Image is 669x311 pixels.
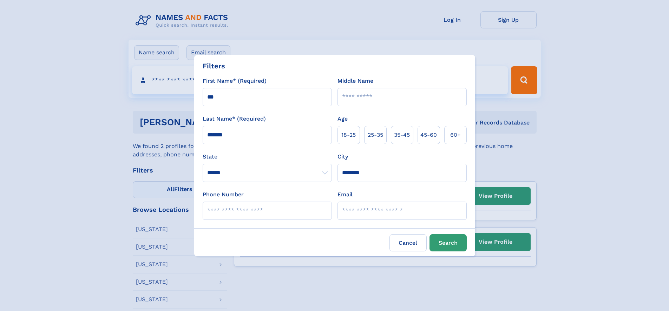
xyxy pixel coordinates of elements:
[337,77,373,85] label: Middle Name
[203,115,266,123] label: Last Name* (Required)
[203,153,332,161] label: State
[429,234,467,251] button: Search
[203,77,267,85] label: First Name* (Required)
[341,131,356,139] span: 18‑25
[420,131,437,139] span: 45‑60
[368,131,383,139] span: 25‑35
[389,234,427,251] label: Cancel
[337,115,348,123] label: Age
[337,153,348,161] label: City
[203,190,244,199] label: Phone Number
[394,131,410,139] span: 35‑45
[450,131,461,139] span: 60+
[203,61,225,71] div: Filters
[337,190,353,199] label: Email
